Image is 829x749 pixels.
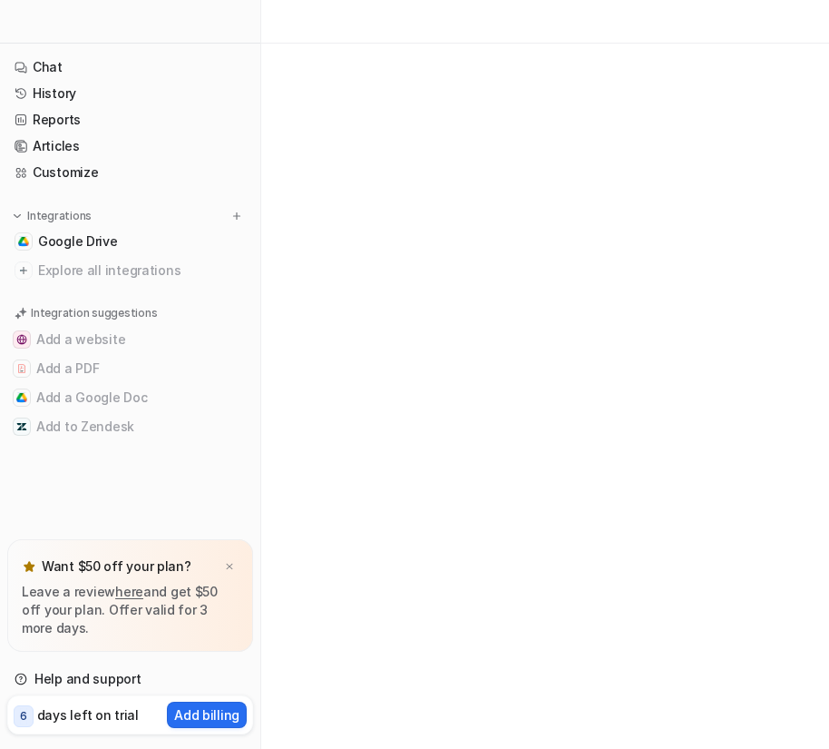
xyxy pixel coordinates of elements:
[22,583,239,637] p: Leave a review and get $50 off your plan. Offer valid for 3 more days.
[16,421,27,432] img: Add to Zendesk
[7,258,253,283] a: Explore all integrations
[224,561,235,573] img: x
[31,305,157,321] p: Integration suggestions
[7,207,97,225] button: Integrations
[16,392,27,403] img: Add a Google Doc
[37,705,139,724] p: days left on trial
[18,236,29,247] img: Google Drive
[38,232,118,251] span: Google Drive
[7,133,253,159] a: Articles
[15,261,33,280] img: explore all integrations
[16,334,27,345] img: Add a website
[7,81,253,106] a: History
[22,559,36,574] img: star
[16,363,27,374] img: Add a PDF
[7,412,253,441] button: Add to ZendeskAdd to Zendesk
[7,229,253,254] a: Google DriveGoogle Drive
[7,383,253,412] button: Add a Google DocAdd a Google Doc
[167,702,247,728] button: Add billing
[115,584,143,599] a: here
[174,705,239,724] p: Add billing
[7,325,253,354] button: Add a websiteAdd a website
[7,160,253,185] a: Customize
[20,708,27,724] p: 6
[7,354,253,383] button: Add a PDFAdd a PDF
[27,209,92,223] p: Integrations
[7,666,253,692] a: Help and support
[7,107,253,133] a: Reports
[11,210,24,222] img: expand menu
[230,210,243,222] img: menu_add.svg
[7,54,253,80] a: Chat
[38,256,246,285] span: Explore all integrations
[42,557,191,576] p: Want $50 off your plan?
